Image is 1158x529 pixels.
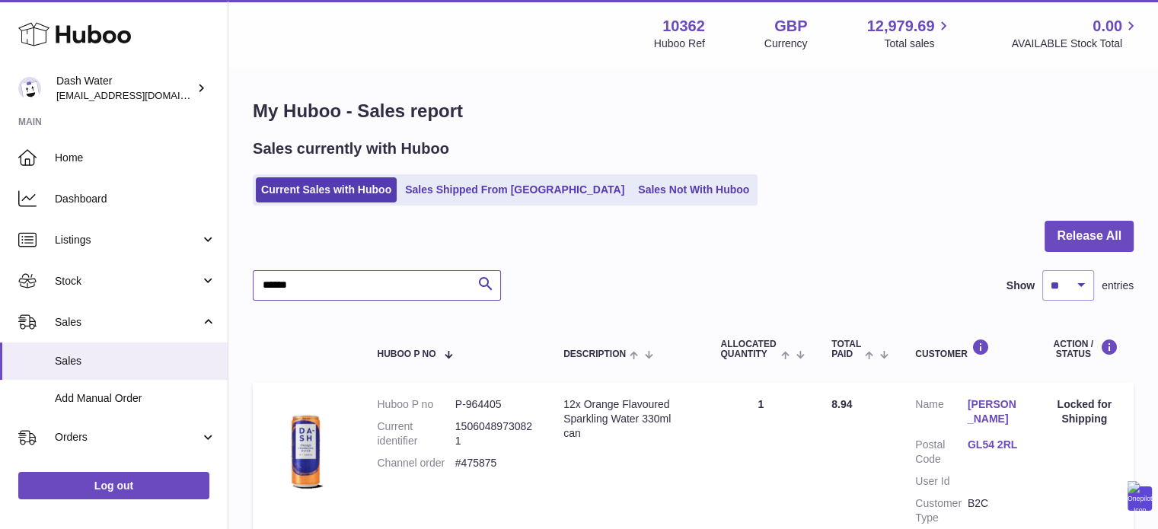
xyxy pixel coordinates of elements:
dt: Channel order [377,456,455,470]
span: Description [563,349,626,359]
dt: Postal Code [915,438,968,467]
img: 103621724231664.png [268,397,344,503]
span: Add Manual Order [55,391,216,406]
img: bea@dash-water.com [18,77,41,100]
div: Dash Water [56,74,193,103]
span: AVAILABLE Stock Total [1011,37,1140,51]
div: 12x Orange Flavoured Sparkling Water 330ml can [563,397,690,441]
span: Listings [55,233,200,247]
button: Release All [1045,221,1134,252]
div: Huboo Ref [654,37,705,51]
div: Action / Status [1050,339,1118,359]
a: Current Sales with Huboo [256,177,397,202]
span: [EMAIL_ADDRESS][DOMAIN_NAME] [56,89,224,101]
div: Locked for Shipping [1050,397,1118,426]
dd: 15060489730821 [455,419,533,448]
span: entries [1102,279,1134,293]
strong: 10362 [662,16,705,37]
a: [PERSON_NAME] [968,397,1020,426]
dd: P-964405 [455,397,533,412]
span: Total sales [884,37,952,51]
a: Sales Shipped From [GEOGRAPHIC_DATA] [400,177,630,202]
h1: My Huboo - Sales report [253,99,1134,123]
dd: #475875 [455,456,533,470]
span: Sales [55,354,216,368]
label: Show [1006,279,1035,293]
span: ALLOCATED Quantity [720,339,777,359]
span: Dashboard [55,192,216,206]
a: 0.00 AVAILABLE Stock Total [1011,16,1140,51]
span: 0.00 [1093,16,1122,37]
dt: Current identifier [377,419,455,448]
span: Sales [55,315,200,330]
a: GL54 2RL [968,438,1020,452]
strong: GBP [774,16,807,37]
a: 12,979.69 Total sales [866,16,952,51]
a: Log out [18,472,209,499]
dd: B2C [968,496,1020,525]
span: Huboo P no [377,349,435,359]
dt: User Id [915,474,968,489]
span: 12,979.69 [866,16,934,37]
div: Currency [764,37,808,51]
dt: Customer Type [915,496,968,525]
span: 8.94 [831,398,852,410]
span: Total paid [831,339,861,359]
span: Stock [55,274,200,288]
dt: Name [915,397,968,430]
dt: Huboo P no [377,397,455,412]
h2: Sales currently with Huboo [253,139,449,159]
span: Home [55,151,216,165]
a: Sales Not With Huboo [633,177,754,202]
span: Orders [55,430,200,445]
div: Customer [915,339,1019,359]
